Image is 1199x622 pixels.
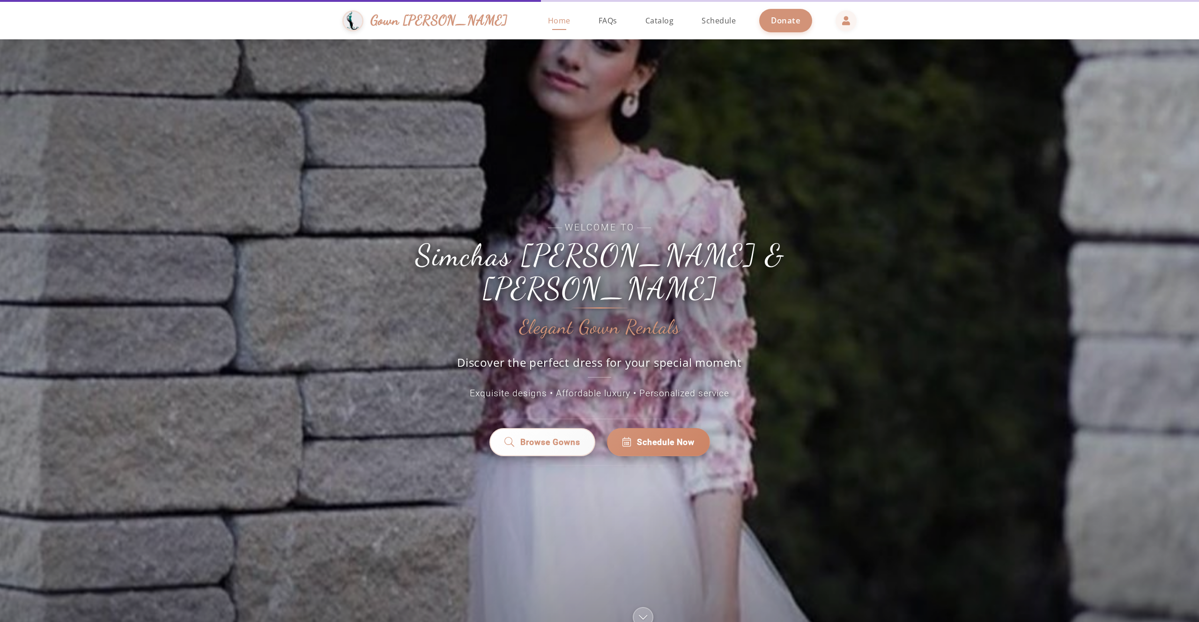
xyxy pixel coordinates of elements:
[389,239,810,305] h1: Simchas [PERSON_NAME] & [PERSON_NAME]
[548,15,570,26] span: Home
[645,15,674,26] span: Catalog
[599,15,617,26] span: FAQs
[389,387,810,400] p: Exquisite designs • Affordable luxury • Personalized service
[589,2,627,39] a: FAQs
[637,436,695,448] span: Schedule Now
[692,2,745,39] a: Schedule
[759,9,812,32] a: Donate
[519,317,680,338] h2: Elegant Gown Rentals
[520,436,580,448] span: Browse Gowns
[389,221,810,235] span: Welcome to
[702,15,736,26] span: Schedule
[636,2,683,39] a: Catalog
[342,10,363,31] img: Gown Gmach Logo
[370,10,508,30] span: Gown [PERSON_NAME]
[342,8,517,34] a: Gown [PERSON_NAME]
[771,15,800,26] span: Donate
[539,2,580,39] a: Home
[447,355,752,378] p: Discover the perfect dress for your special moment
